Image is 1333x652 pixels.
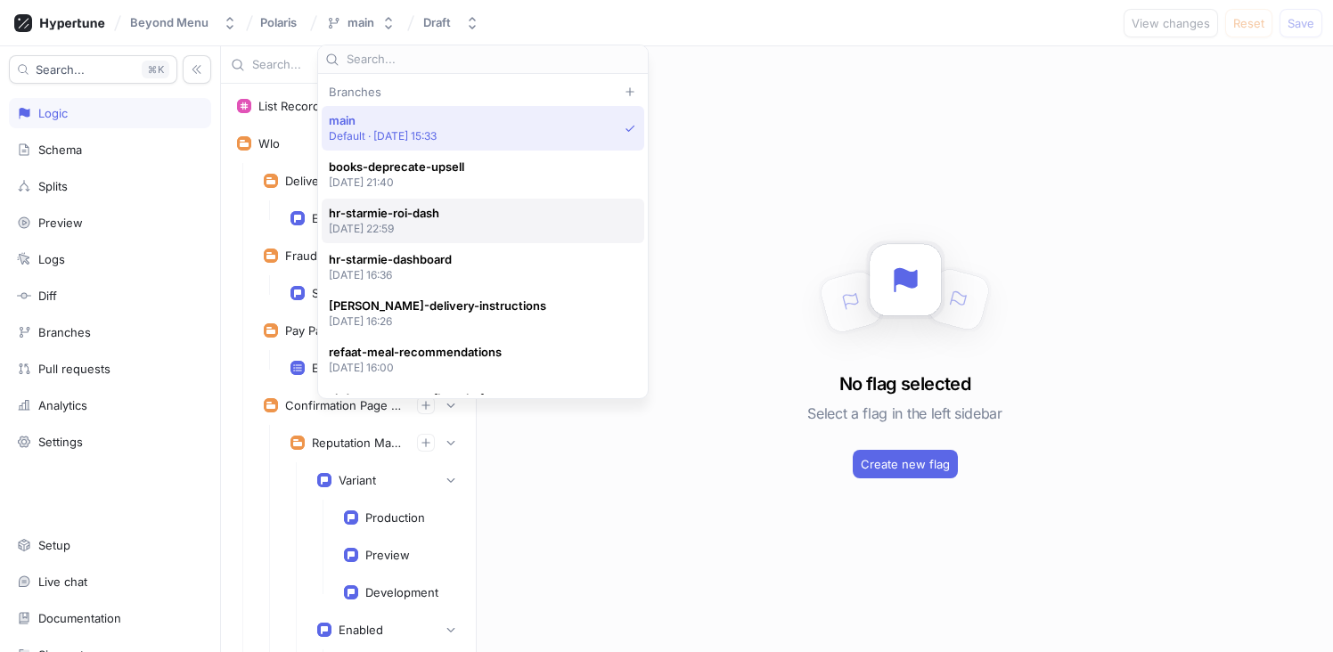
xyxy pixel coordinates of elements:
[1225,9,1272,37] button: Reset
[38,216,83,230] div: Preview
[252,56,433,74] input: Search...
[319,8,403,37] button: main
[365,585,438,599] div: Development
[38,289,57,303] div: Diff
[329,345,502,360] span: refaat-meal-recommendations
[258,99,385,113] div: List Recording Enabled
[365,548,410,562] div: Preview
[1280,9,1322,37] button: Save
[258,136,280,151] div: Wlo
[9,603,211,633] a: Documentation
[365,510,425,525] div: Production
[285,323,324,338] div: Pay Pal
[312,436,403,450] div: Reputation Management
[329,113,438,128] span: main
[1124,9,1218,37] button: View changes
[285,174,397,188] div: Delivery Instructions
[329,128,438,143] p: Default ‧ [DATE] 15:33
[1233,18,1264,29] span: Reset
[329,360,502,375] p: [DATE] 16:00
[38,362,110,376] div: Pull requests
[142,61,169,78] div: K
[329,252,452,267] span: hr-starmie-dashboard
[347,51,641,69] input: Search...
[260,16,297,29] span: Polaris
[329,159,464,175] span: books-deprecate-upsell
[38,252,65,266] div: Logs
[322,85,644,99] div: Branches
[38,325,91,339] div: Branches
[416,8,487,37] button: Draft
[123,8,244,37] button: Beyond Menu
[1132,18,1210,29] span: View changes
[339,473,376,487] div: Variant
[329,206,439,221] span: hr-starmie-roi-dash
[807,397,1002,429] h5: Select a flag in the left sidebar
[38,538,70,552] div: Setup
[38,106,68,120] div: Logic
[348,15,374,30] div: main
[36,64,85,75] span: Search...
[853,450,958,478] button: Create new flag
[423,15,451,30] div: Draft
[285,398,403,412] div: Confirmation Page Experiments
[329,221,439,236] p: [DATE] 22:59
[329,298,546,314] span: [PERSON_NAME]-delivery-instructions
[38,575,87,589] div: Live chat
[38,143,82,157] div: Schema
[9,55,177,84] button: Search...K
[285,249,346,263] div: Fraud Prev
[1288,18,1314,29] span: Save
[839,371,970,397] h3: No flag selected
[329,314,546,329] p: [DATE] 16:26
[339,623,383,637] div: Enabled
[329,391,585,406] span: abdo-create-new-flag-platform-management
[329,267,452,282] p: [DATE] 16:36
[38,611,121,625] div: Documentation
[38,398,87,412] div: Analytics
[38,179,68,193] div: Splits
[861,459,950,469] span: Create new flag
[38,435,83,449] div: Settings
[130,15,209,30] div: Beyond Menu
[329,175,464,190] p: [DATE] 21:40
